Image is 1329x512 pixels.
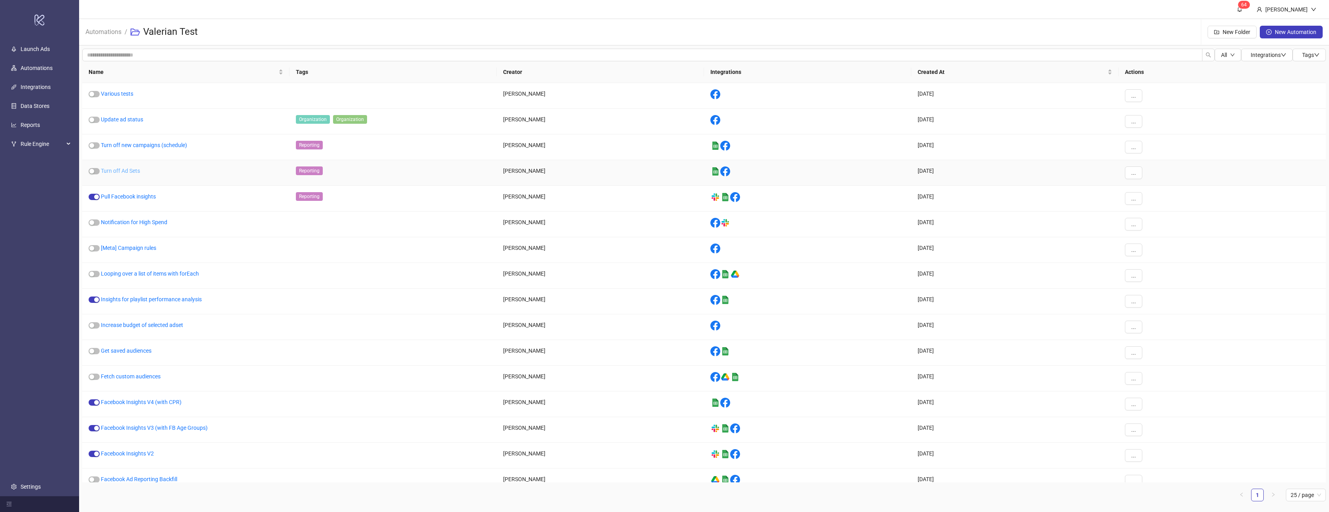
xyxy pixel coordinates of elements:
div: [PERSON_NAME] [497,314,704,340]
span: All [1221,52,1227,58]
span: plus-circle [1266,29,1272,35]
li: Previous Page [1235,489,1248,501]
span: Created At [918,68,1106,76]
a: Increase budget of selected adset [101,322,183,328]
th: Integrations [704,61,911,83]
button: ... [1125,115,1142,128]
div: [DATE] [911,340,1119,366]
a: Fetch custom audiences [101,373,161,380]
span: ... [1131,144,1136,150]
th: Created At [911,61,1119,83]
a: Launch Ads [21,46,50,52]
span: Reporting [296,141,323,149]
span: 4 [1244,2,1247,8]
th: Actions [1119,61,1326,83]
th: Tags [290,61,497,83]
span: down [1281,52,1286,58]
div: [PERSON_NAME] [497,391,704,417]
a: Automations [21,65,53,71]
button: ... [1125,295,1142,308]
span: left [1239,492,1244,497]
a: Facebook Insights V4 (with CPR) [101,399,182,405]
div: [DATE] [911,289,1119,314]
button: ... [1125,449,1142,462]
sup: 64 [1238,1,1250,9]
div: [PERSON_NAME] [497,340,704,366]
button: ... [1125,89,1142,102]
div: [DATE] [911,469,1119,494]
span: 6 [1241,2,1244,8]
li: / [125,19,127,45]
button: Integrationsdown [1241,49,1293,61]
span: Reporting [296,166,323,175]
a: Notification for High Spend [101,219,167,225]
a: Turn off new campaigns (schedule) [101,142,187,148]
button: ... [1125,346,1142,359]
span: Integrations [1251,52,1286,58]
th: Creator [497,61,704,83]
div: [PERSON_NAME] [497,417,704,443]
a: Data Stores [21,103,49,109]
a: Pull Facebook insights [101,193,156,200]
a: Reports [21,122,40,128]
a: Automations [84,27,123,36]
div: [DATE] [911,443,1119,469]
span: user [1257,7,1262,12]
div: [DATE] [911,417,1119,443]
div: [PERSON_NAME] [497,469,704,494]
a: Insights for playlist performance analysis [101,296,202,302]
span: folder-add [1214,29,1219,35]
span: ... [1131,452,1136,459]
span: ... [1131,427,1136,433]
span: ... [1131,195,1136,202]
div: [PERSON_NAME] [497,83,704,109]
div: [DATE] [911,186,1119,212]
button: ... [1125,321,1142,333]
div: [PERSON_NAME] [497,289,704,314]
button: Alldown [1215,49,1241,61]
span: ... [1131,272,1136,279]
li: 1 [1251,489,1264,501]
span: folder-open [131,27,140,37]
button: ... [1125,372,1142,385]
th: Name [82,61,290,83]
span: 25 / page [1291,489,1321,501]
button: right [1267,489,1280,501]
span: Organization [333,115,367,124]
span: ... [1131,298,1136,304]
button: ... [1125,218,1142,230]
span: down [1311,7,1316,12]
div: [DATE] [911,237,1119,263]
button: ... [1125,423,1142,436]
div: [DATE] [911,109,1119,134]
div: [DATE] [911,83,1119,109]
span: ... [1131,401,1136,407]
span: New Automation [1275,29,1316,35]
span: ... [1131,375,1136,382]
div: [PERSON_NAME] [497,212,704,237]
span: ... [1131,247,1136,253]
span: down [1230,53,1235,57]
a: Various tests [101,91,133,97]
div: [PERSON_NAME] [497,237,704,263]
a: Settings [21,484,41,490]
div: [DATE] [911,160,1119,186]
div: [PERSON_NAME] [497,134,704,160]
div: [DATE] [911,134,1119,160]
h3: Valerian Test [143,26,198,38]
button: left [1235,489,1248,501]
button: ... [1125,166,1142,179]
button: ... [1125,269,1142,282]
div: [PERSON_NAME] [497,366,704,391]
div: [DATE] [911,263,1119,289]
span: Rule Engine [21,136,64,152]
span: bell [1237,6,1242,12]
div: [PERSON_NAME] [497,443,704,469]
span: ... [1131,118,1136,125]
span: right [1271,492,1276,497]
a: Turn off Ad Sets [101,168,140,174]
a: Update ad status [101,116,143,123]
div: [DATE] [911,391,1119,417]
div: [PERSON_NAME] [497,186,704,212]
div: [DATE] [911,314,1119,340]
